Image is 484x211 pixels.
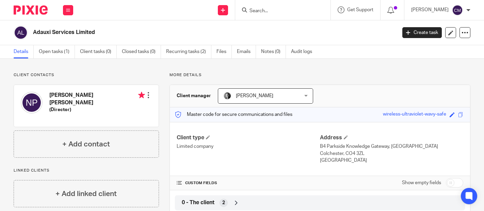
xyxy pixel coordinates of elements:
img: svg%3E [452,5,463,16]
h4: [PERSON_NAME] [PERSON_NAME] [49,92,145,106]
div: wireless-ultraviolet-wavy-safe [383,111,446,119]
img: DSC_9061-3.jpg [223,92,231,100]
p: Limited company [177,143,320,150]
a: Files [216,45,232,58]
i: Primary [138,92,145,99]
a: Closed tasks (0) [122,45,161,58]
span: 2 [222,199,225,206]
h4: CUSTOM FIELDS [177,180,320,186]
h5: (Director) [49,106,145,113]
span: 0 - The client [182,199,214,206]
a: Create task [402,27,442,38]
img: svg%3E [21,92,43,113]
p: B4 Parkside Knowledge Gateway, [GEOGRAPHIC_DATA] [320,143,463,150]
p: Master code for secure communications and files [175,111,292,118]
span: [PERSON_NAME] [236,93,273,98]
h4: Client type [177,134,320,141]
h4: Address [320,134,463,141]
img: svg%3E [14,25,28,40]
a: Client tasks (0) [80,45,117,58]
label: Show empty fields [402,179,441,186]
img: Pixie [14,5,48,15]
p: Client contacts [14,72,159,78]
h2: Adauxi Services Limited [33,29,320,36]
p: More details [170,72,470,78]
a: Emails [237,45,256,58]
a: Notes (0) [261,45,286,58]
p: Linked clients [14,168,159,173]
span: Get Support [347,7,373,12]
p: [GEOGRAPHIC_DATA] [320,157,463,164]
a: Audit logs [291,45,317,58]
h3: Client manager [177,92,211,99]
h4: + Add linked client [55,189,117,199]
a: Recurring tasks (2) [166,45,211,58]
a: Details [14,45,34,58]
input: Search [249,8,310,14]
a: Open tasks (1) [39,45,75,58]
h4: + Add contact [62,139,110,150]
p: [PERSON_NAME] [411,6,449,13]
p: Colchester, CO4 3ZL [320,150,463,157]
